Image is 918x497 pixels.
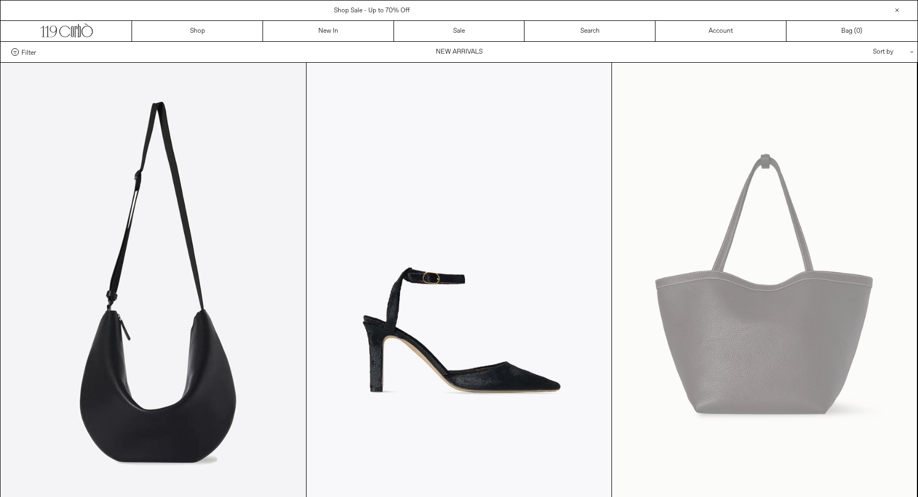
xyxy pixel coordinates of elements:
[810,42,907,62] div: Sort by
[524,21,655,41] a: Search
[394,21,525,41] a: Sale
[132,21,263,41] a: Shop
[856,26,862,36] span: )
[655,21,786,41] a: Account
[786,21,917,41] a: Bag ()
[856,27,860,35] span: 0
[334,6,410,15] a: Shop Sale - Up to 70% Off
[21,48,36,56] span: Filter
[263,21,394,41] a: New In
